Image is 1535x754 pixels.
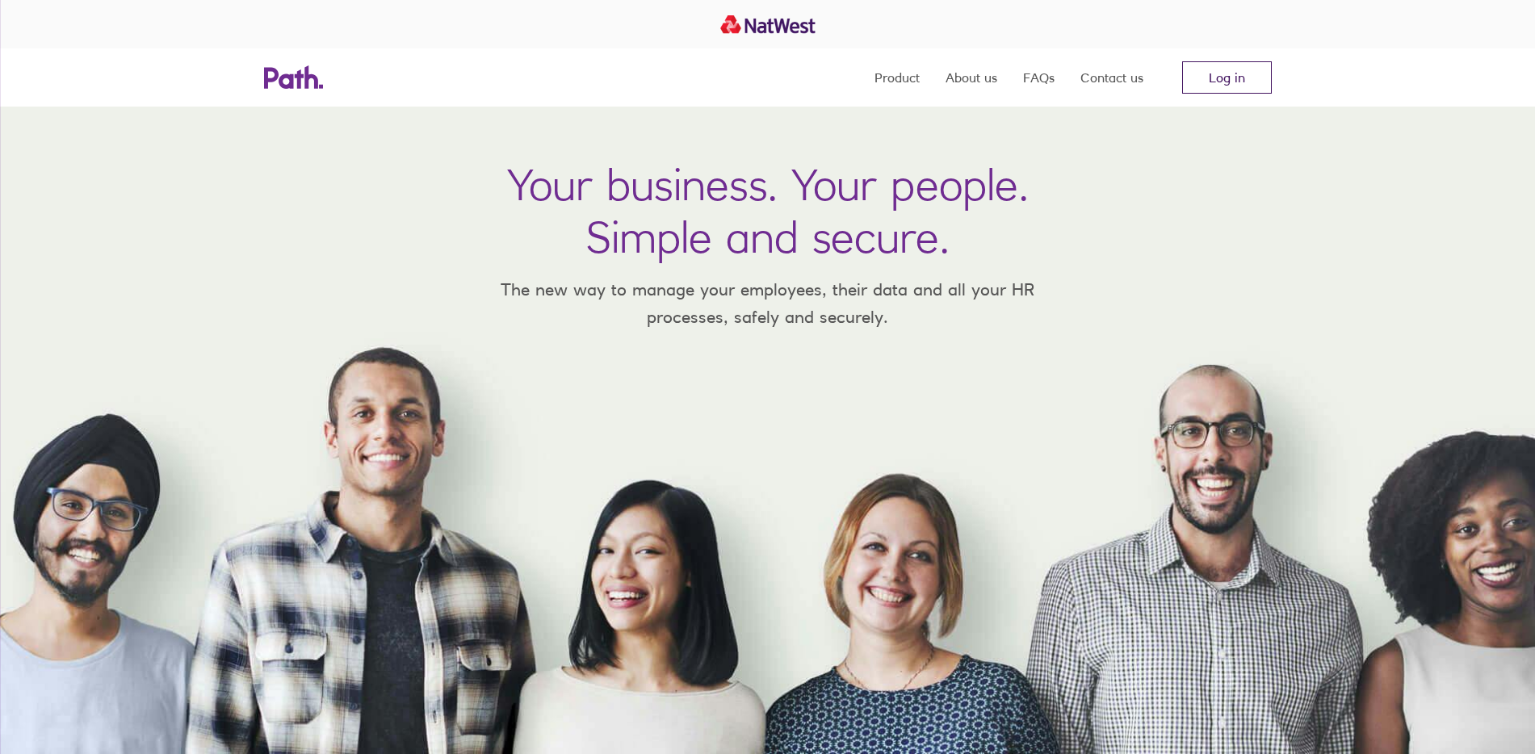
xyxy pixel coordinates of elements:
a: Log in [1182,61,1272,94]
p: The new way to manage your employees, their data and all your HR processes, safely and securely. [477,276,1059,330]
a: Product [874,48,920,107]
a: FAQs [1023,48,1055,107]
a: Contact us [1080,48,1143,107]
h1: Your business. Your people. Simple and secure. [507,158,1029,263]
a: About us [946,48,997,107]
